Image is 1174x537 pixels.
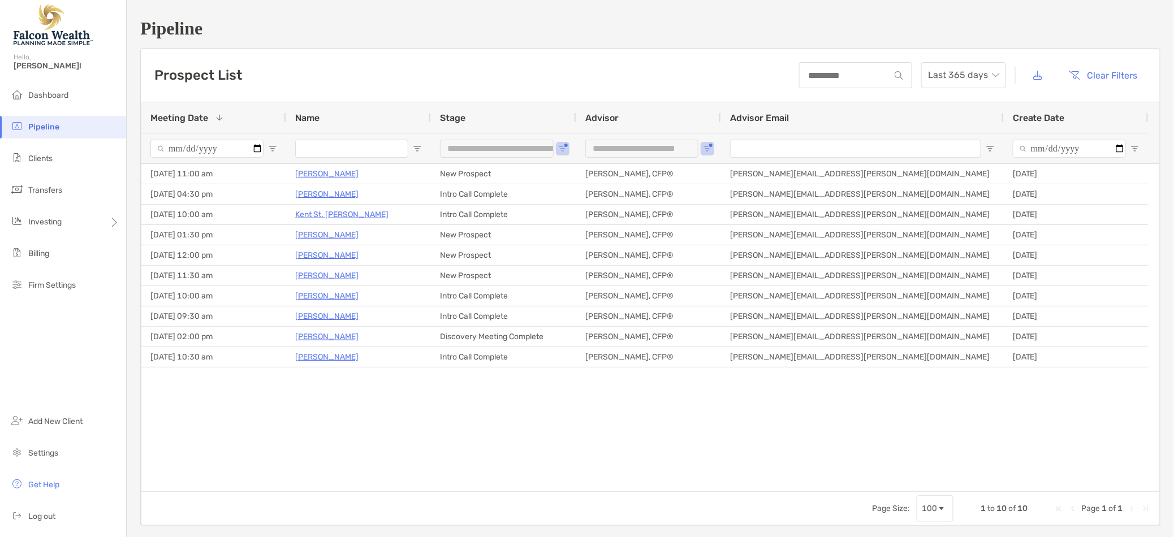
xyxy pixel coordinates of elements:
div: 100 [922,504,937,513]
span: Log out [28,512,55,521]
span: Clients [28,154,53,163]
div: [PERSON_NAME][EMAIL_ADDRESS][PERSON_NAME][DOMAIN_NAME] [721,205,1004,224]
button: Clear Filters [1060,63,1146,88]
div: [PERSON_NAME], CFP® [576,327,721,347]
div: Page Size: [872,504,910,513]
div: [PERSON_NAME][EMAIL_ADDRESS][PERSON_NAME][DOMAIN_NAME] [721,184,1004,204]
span: [PERSON_NAME]! [14,61,119,71]
span: Investing [28,217,62,227]
a: [PERSON_NAME] [295,289,359,303]
span: Last 365 days [928,63,999,88]
a: [PERSON_NAME] [295,330,359,344]
span: Create Date [1013,112,1065,123]
div: First Page [1055,504,1064,513]
p: [PERSON_NAME] [295,228,359,242]
input: Name Filter Input [295,140,408,158]
div: [DATE] [1004,266,1149,285]
button: Open Filter Menu [558,144,567,153]
a: Kent St. [PERSON_NAME] [295,207,389,222]
img: logout icon [10,509,24,522]
span: of [1109,504,1116,513]
div: [PERSON_NAME], CFP® [576,306,721,326]
input: Create Date Filter Input [1013,140,1126,158]
button: Open Filter Menu [268,144,277,153]
div: [PERSON_NAME][EMAIL_ADDRESS][PERSON_NAME][DOMAIN_NAME] [721,266,1004,285]
a: [PERSON_NAME] [295,248,359,262]
img: investing icon [10,214,24,228]
span: Firm Settings [28,280,76,290]
div: Previous Page [1068,504,1077,513]
span: Page [1082,504,1100,513]
div: [DATE] 01:30 pm [141,225,286,245]
div: [DATE] 10:00 am [141,286,286,306]
span: Add New Client [28,417,83,426]
div: [DATE] [1004,225,1149,245]
span: 1 [981,504,986,513]
span: Advisor [585,112,619,123]
div: [DATE] 10:00 am [141,205,286,224]
img: transfers icon [10,183,24,196]
input: Meeting Date Filter Input [150,140,264,158]
button: Open Filter Menu [1130,144,1140,153]
a: [PERSON_NAME] [295,350,359,364]
div: New Prospect [431,164,576,184]
div: [DATE] 10:30 am [141,347,286,367]
a: [PERSON_NAME] [295,268,359,283]
div: [PERSON_NAME][EMAIL_ADDRESS][PERSON_NAME][DOMAIN_NAME] [721,286,1004,306]
span: Pipeline [28,122,59,132]
div: [DATE] [1004,347,1149,367]
a: [PERSON_NAME] [295,309,359,323]
div: [PERSON_NAME], CFP® [576,245,721,265]
div: [PERSON_NAME], CFP® [576,286,721,306]
div: Intro Call Complete [431,306,576,326]
span: Settings [28,448,58,458]
div: [DATE] 02:00 pm [141,327,286,347]
img: add_new_client icon [10,414,24,427]
div: [PERSON_NAME][EMAIL_ADDRESS][PERSON_NAME][DOMAIN_NAME] [721,327,1004,347]
div: Intro Call Complete [431,184,576,204]
img: billing icon [10,246,24,259]
span: 10 [1017,504,1028,513]
div: Intro Call Complete [431,205,576,224]
input: Advisor Email Filter Input [730,140,981,158]
img: settings icon [10,445,24,459]
a: [PERSON_NAME] [295,187,359,201]
img: firm-settings icon [10,278,24,291]
div: Intro Call Complete [431,286,576,306]
div: [PERSON_NAME][EMAIL_ADDRESS][PERSON_NAME][DOMAIN_NAME] [721,347,1004,367]
div: Discovery Meeting Complete [431,327,576,347]
div: New Prospect [431,245,576,265]
span: 10 [996,504,1007,513]
div: Next Page [1128,504,1137,513]
div: [PERSON_NAME][EMAIL_ADDRESS][PERSON_NAME][DOMAIN_NAME] [721,245,1004,265]
div: [DATE] 04:30 pm [141,184,286,204]
div: Page Size [917,495,953,522]
span: Stage [440,112,465,123]
span: 1 [1118,504,1123,513]
div: [DATE] [1004,184,1149,204]
button: Open Filter Menu [413,144,422,153]
span: 1 [1102,504,1107,513]
span: Dashboard [28,90,68,100]
span: Billing [28,249,49,258]
span: Get Help [28,480,59,490]
img: Falcon Wealth Planning Logo [14,5,93,45]
h1: Pipeline [140,18,1160,39]
div: [DATE] [1004,164,1149,184]
div: [PERSON_NAME][EMAIL_ADDRESS][PERSON_NAME][DOMAIN_NAME] [721,225,1004,245]
div: [PERSON_NAME][EMAIL_ADDRESS][PERSON_NAME][DOMAIN_NAME] [721,164,1004,184]
div: Intro Call Complete [431,347,576,367]
img: get-help icon [10,477,24,491]
span: Transfers [28,185,62,195]
a: [PERSON_NAME] [295,167,359,181]
div: [PERSON_NAME][EMAIL_ADDRESS][PERSON_NAME][DOMAIN_NAME] [721,306,1004,326]
div: [PERSON_NAME], CFP® [576,225,721,245]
